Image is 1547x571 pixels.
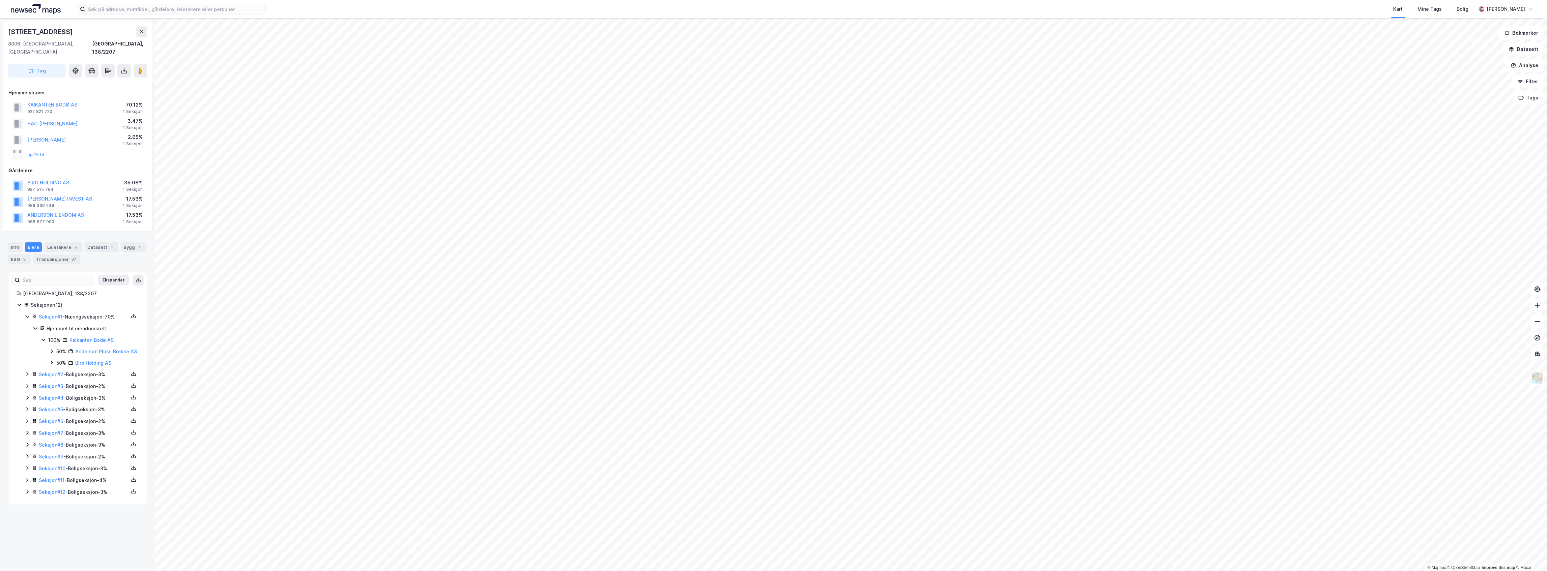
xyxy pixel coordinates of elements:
[1447,565,1480,570] a: OpenStreetMap
[123,219,143,224] div: 1 Seksjon
[20,275,94,285] input: Søk
[39,465,65,471] a: Seksjon#10
[1487,5,1525,13] div: [PERSON_NAME]
[56,348,66,356] div: 50%
[123,179,143,187] div: 35.06%
[123,141,143,147] div: 1 Seksjon
[39,454,63,459] a: Seksjon#9
[1512,75,1544,88] button: Filter
[136,244,143,250] div: 1
[45,242,82,252] div: Leietakere
[1503,42,1544,56] button: Datasett
[48,336,60,344] div: 100%
[8,26,74,37] div: [STREET_ADDRESS]
[85,4,265,14] input: Søk på adresse, matrikkel, gårdeiere, leietakere eller personer
[123,203,143,208] div: 1 Seksjon
[75,349,137,354] a: Anderson Pluss Brekke AS
[1394,5,1403,13] div: Kart
[85,242,118,252] div: Datasett
[123,117,143,125] div: 3.47%
[56,359,66,367] div: 50%
[8,254,31,264] div: ESG
[39,405,129,414] div: - Boligseksjon - 3%
[39,370,129,379] div: - Boligseksjon - 3%
[27,203,54,208] div: 989 339 249
[75,360,111,366] a: Biro Holding AS
[1499,26,1544,40] button: Bokmerker
[25,242,42,252] div: Eiere
[21,256,28,263] div: 5
[39,395,64,401] a: Seksjon#4
[27,109,52,114] div: 922 821 720
[123,187,143,192] div: 1 Seksjon
[1418,5,1442,13] div: Mine Tags
[123,195,143,203] div: 17.53%
[39,488,129,496] div: - Boligseksjon - 3%
[39,477,64,483] a: Seksjon#11
[123,133,143,141] div: 2.65%
[39,383,63,389] a: Seksjon#3
[39,489,65,495] a: Seksjon#12
[70,256,78,263] div: 37
[8,89,147,97] div: Hjemmelshaver
[92,40,147,56] div: [GEOGRAPHIC_DATA], 138/2207
[123,101,143,109] div: 70.12%
[109,244,115,250] div: 1
[98,275,129,285] button: Ekspander
[39,382,129,390] div: - Boligseksjon - 2%
[33,254,80,264] div: Transaksjoner
[69,337,114,343] a: Kaikanten Bodø AS
[31,301,139,309] div: Seksjoner ( 12 )
[8,40,92,56] div: 8006, [GEOGRAPHIC_DATA], [GEOGRAPHIC_DATA]
[1513,539,1547,571] iframe: Chat Widget
[8,64,66,78] button: Tag
[1482,565,1515,570] a: Improve this map
[39,314,62,320] a: Seksjon#1
[39,441,129,449] div: - Boligseksjon - 3%
[39,453,129,461] div: - Boligseksjon - 2%
[39,418,63,424] a: Seksjon#6
[121,242,146,252] div: Bygg
[8,242,22,252] div: Info
[39,442,63,448] a: Seksjon#8
[8,167,147,175] div: Gårdeiere
[1513,539,1547,571] div: Kontrollprogram for chat
[39,407,63,412] a: Seksjon#5
[39,417,129,425] div: - Boligseksjon - 2%
[73,244,79,250] div: 5
[123,109,143,114] div: 1 Seksjon
[1513,91,1544,104] button: Tags
[39,394,129,402] div: - Boligseksjon - 3%
[39,371,63,377] a: Seksjon#2
[1531,372,1544,385] img: Z
[123,125,143,130] div: 1 Seksjon
[11,4,61,14] img: logo.a4113a55bc3d86da70a041830d287a7e.svg
[47,325,139,333] div: Hjemmel til eiendomsrett
[1505,59,1544,72] button: Analyse
[1428,565,1446,570] a: Mapbox
[39,313,129,321] div: - Næringsseksjon - 70%
[27,187,54,192] div: 927 515 784
[39,464,129,473] div: - Boligseksjon - 3%
[39,476,129,484] div: - Boligseksjon - 4%
[23,290,139,298] div: [GEOGRAPHIC_DATA], 138/2207
[123,211,143,219] div: 17.53%
[1457,5,1469,13] div: Bolig
[27,219,54,224] div: 988 677 000
[39,429,129,437] div: - Boligseksjon - 3%
[39,430,63,436] a: Seksjon#7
